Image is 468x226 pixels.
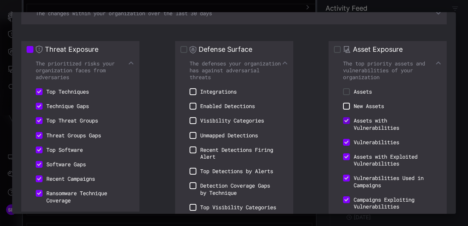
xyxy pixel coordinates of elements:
[180,164,282,178] li: Top Detections by Alerts
[180,113,273,128] li: Visibility Categories
[27,84,100,99] li: Top Techniques
[334,135,408,150] li: Vulnerabilities
[27,99,100,113] li: Technique Gaps
[180,200,285,215] li: Top Visibility Categories
[27,60,134,81] div: The prioritized risks your organization faces from adversaries
[27,186,134,207] li: Ransomware Technique Coverage
[27,172,104,186] li: Recent Campaigns
[27,143,100,157] li: Top Software
[334,193,441,214] li: Campaigns Exploiting Vulnerabilities
[180,128,267,143] li: Unmapped Detections
[27,157,100,172] li: Software Gaps
[27,113,107,128] li: Top Threat Groups
[27,10,441,17] div: The changes within your organization over the last 30 days
[27,128,110,143] li: Threat Groups Gaps
[180,143,288,164] li: Recent Detections Firing Alert
[334,84,407,99] li: Assets
[334,113,441,135] li: Assets with Vulnerabilities
[45,45,98,54] h3: Threat Exposure
[334,150,441,171] li: Assets with Exploited Vulnerabilities
[334,99,407,113] li: New Assets
[180,99,264,113] li: Enabled Detections
[180,178,288,200] li: Detection Coverage Gaps by Technique
[180,60,288,81] div: The defenses your organization has against adversarial threats
[353,45,403,54] h3: Asset Exposure
[334,171,441,192] li: Vulnerabilities Used in Campaigns
[334,60,441,81] div: The top priority assets and vulnerabilities of your organization
[199,45,252,54] h3: Defense Surface
[180,84,253,99] li: Integrations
